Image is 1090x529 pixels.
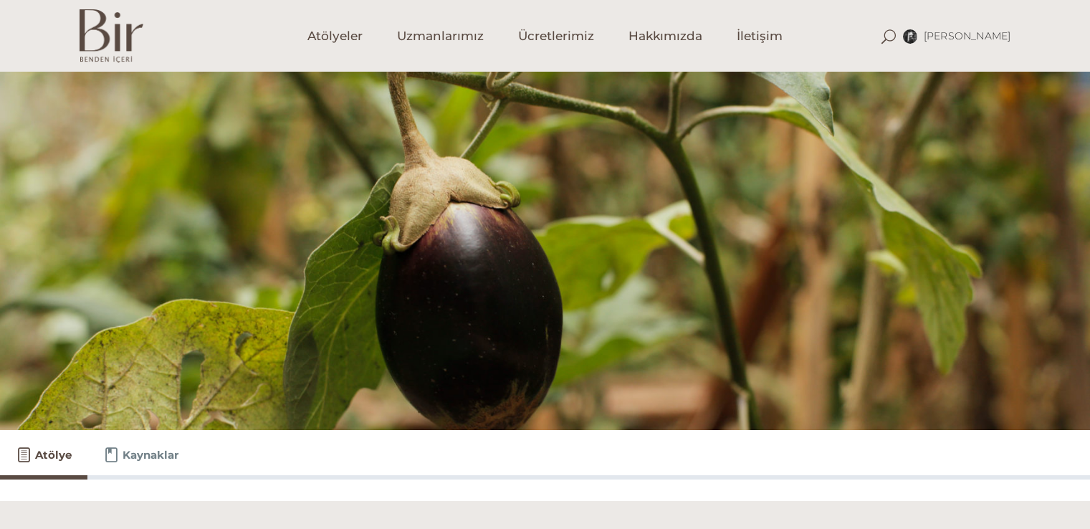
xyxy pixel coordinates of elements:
[737,28,783,44] span: İletişim
[518,28,594,44] span: Ücretlerimiz
[628,28,702,44] span: Hakkımızda
[924,29,1011,42] span: [PERSON_NAME]
[397,28,484,44] span: Uzmanlarımız
[35,447,72,464] span: Atölye
[123,447,178,464] span: Kaynaklar
[307,28,363,44] span: Atölyeler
